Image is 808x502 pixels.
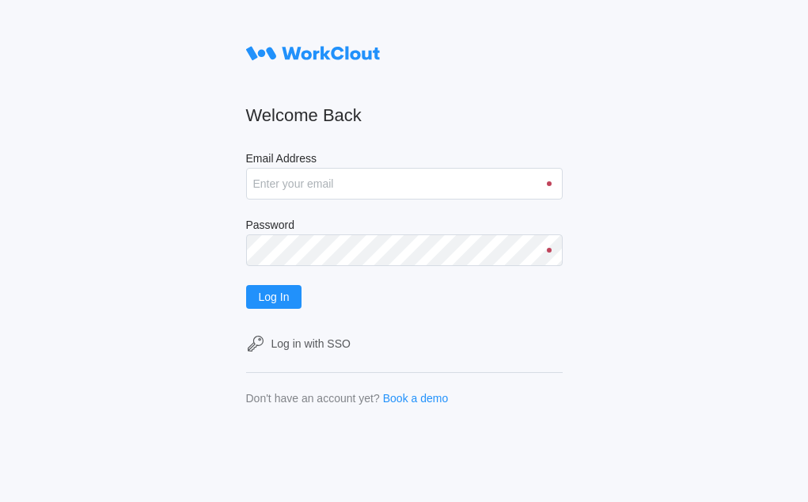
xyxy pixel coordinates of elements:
[246,334,563,353] a: Log in with SSO
[246,168,563,200] input: Enter your email
[271,337,351,350] div: Log in with SSO
[246,285,302,309] button: Log In
[246,152,563,168] label: Email Address
[246,105,563,127] h2: Welcome Back
[246,392,380,405] div: Don't have an account yet?
[246,219,563,234] label: Password
[383,392,449,405] a: Book a demo
[259,291,290,302] span: Log In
